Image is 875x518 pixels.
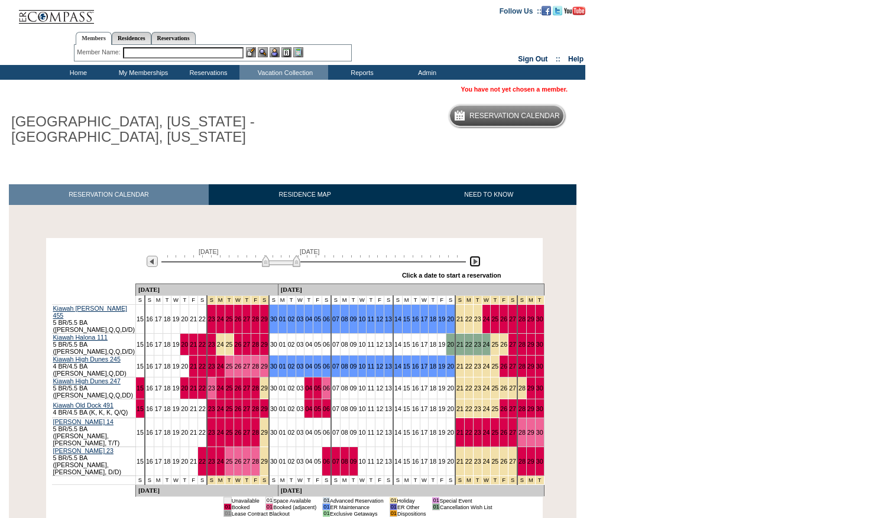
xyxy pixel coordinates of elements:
a: 16 [146,405,153,412]
a: 13 [385,405,392,412]
a: 30 [270,405,277,412]
img: Subscribe to our YouTube Channel [564,6,585,15]
a: 29 [261,315,268,322]
a: 29 [527,363,534,370]
a: 12 [376,341,383,348]
a: 22 [199,385,206,392]
a: 17 [421,341,428,348]
a: 18 [429,315,436,322]
a: 06 [323,315,330,322]
a: 30 [536,405,543,412]
a: 19 [438,385,445,392]
a: 29 [527,385,534,392]
a: 20 [447,405,454,412]
a: 13 [385,385,392,392]
a: 06 [323,363,330,370]
a: 28 [518,315,526,322]
a: 23 [474,405,481,412]
a: 21 [190,315,197,322]
a: 25 [226,341,233,348]
a: 16 [412,405,419,412]
a: 09 [350,315,357,322]
a: 28 [252,341,259,348]
a: 23 [208,405,215,412]
a: 21 [456,429,464,436]
a: 10 [359,341,366,348]
a: 09 [350,385,357,392]
a: 03 [297,385,304,392]
a: 07 [332,385,339,392]
a: 28 [252,385,259,392]
img: Previous [147,256,158,267]
a: 10 [359,429,366,436]
a: 14 [394,405,401,412]
a: 12 [376,315,383,322]
a: 30 [270,429,277,436]
a: 08 [341,385,348,392]
a: 07 [332,429,339,436]
a: 16 [146,315,153,322]
a: 22 [465,385,472,392]
a: 15 [137,363,144,370]
a: 08 [341,429,348,436]
a: 22 [199,341,206,348]
a: 08 [341,363,348,370]
a: 30 [536,363,543,370]
a: [PERSON_NAME] 14 [53,418,114,425]
a: 07 [332,315,339,322]
a: 03 [297,341,304,348]
a: 21 [190,405,197,412]
a: 24 [217,363,224,370]
a: 29 [527,405,534,412]
a: NEED TO KNOW [401,184,576,205]
img: Impersonate [270,47,280,57]
a: 08 [341,315,348,322]
a: 11 [367,315,374,322]
a: 12 [376,429,383,436]
a: 09 [350,405,357,412]
a: Kiawah High Dunes 245 [53,356,121,363]
a: 04 [305,429,312,436]
a: 25 [226,429,233,436]
a: 11 [367,385,374,392]
a: 16 [412,429,419,436]
a: 17 [155,405,162,412]
a: 29 [261,341,268,348]
a: 18 [429,341,436,348]
a: 16 [412,385,419,392]
a: 20 [181,363,188,370]
a: 24 [217,341,224,348]
a: 27 [243,405,250,412]
a: 26 [235,385,242,392]
a: 29 [527,315,534,322]
a: 17 [155,429,162,436]
a: 19 [172,341,179,348]
a: 29 [261,363,268,370]
a: 21 [190,363,197,370]
a: 26 [235,315,242,322]
a: Subscribe to our YouTube Channel [564,6,585,14]
a: 27 [243,341,250,348]
a: Reservations [151,32,196,44]
a: Kiawah [PERSON_NAME] 455 [53,305,128,319]
a: 26 [500,315,507,322]
a: 24 [483,405,490,412]
a: 26 [235,405,242,412]
a: 06 [323,405,330,412]
a: 30 [536,341,543,348]
a: 22 [199,429,206,436]
a: 12 [376,385,383,392]
a: 20 [181,429,188,436]
a: 20 [447,385,454,392]
a: 17 [421,405,428,412]
a: 15 [137,405,144,412]
a: 10 [359,385,366,392]
a: Kiawah Old Dock 491 [53,402,114,409]
a: 26 [500,385,507,392]
a: 11 [367,405,374,412]
a: 27 [243,385,250,392]
a: 18 [429,405,436,412]
td: Reservations [174,65,239,80]
a: 21 [456,405,464,412]
a: 18 [164,385,171,392]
